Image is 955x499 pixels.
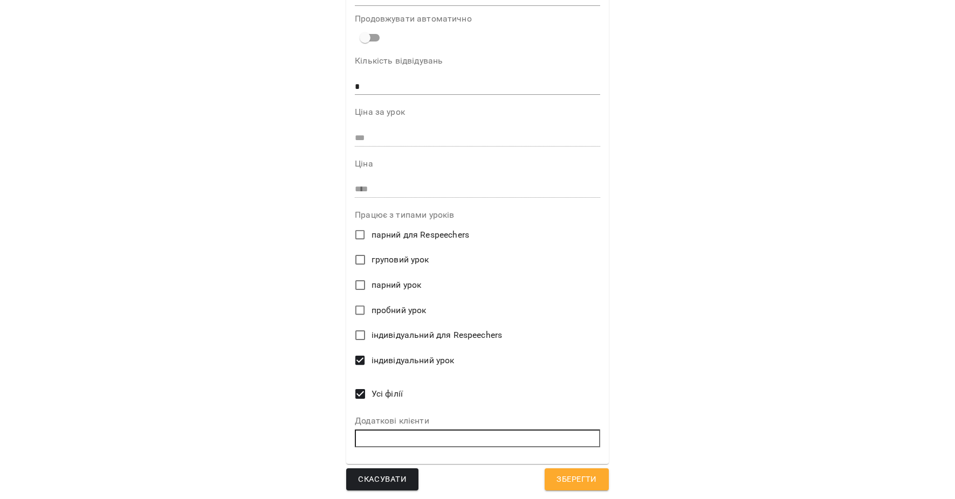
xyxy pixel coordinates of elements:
[355,211,600,219] label: Працює з типами уроків
[355,15,600,23] label: Продовжувати автоматично
[372,329,502,342] span: індивідуальний для Respeechers
[545,468,608,491] button: Зберегти
[355,57,600,65] label: Кількість відвідувань
[372,387,403,400] span: Усі філії
[372,279,422,292] span: парний урок
[372,253,429,266] span: груповий урок
[355,160,600,168] label: Ціна
[346,468,418,491] button: Скасувати
[372,354,455,367] span: індивідуальний урок
[355,417,600,425] label: Додаткові клієнти
[372,228,469,241] span: парний для Respeechers
[372,304,427,317] span: пробний урок
[355,108,600,116] label: Ціна за урок
[358,473,407,487] span: Скасувати
[556,473,596,487] span: Зберегти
